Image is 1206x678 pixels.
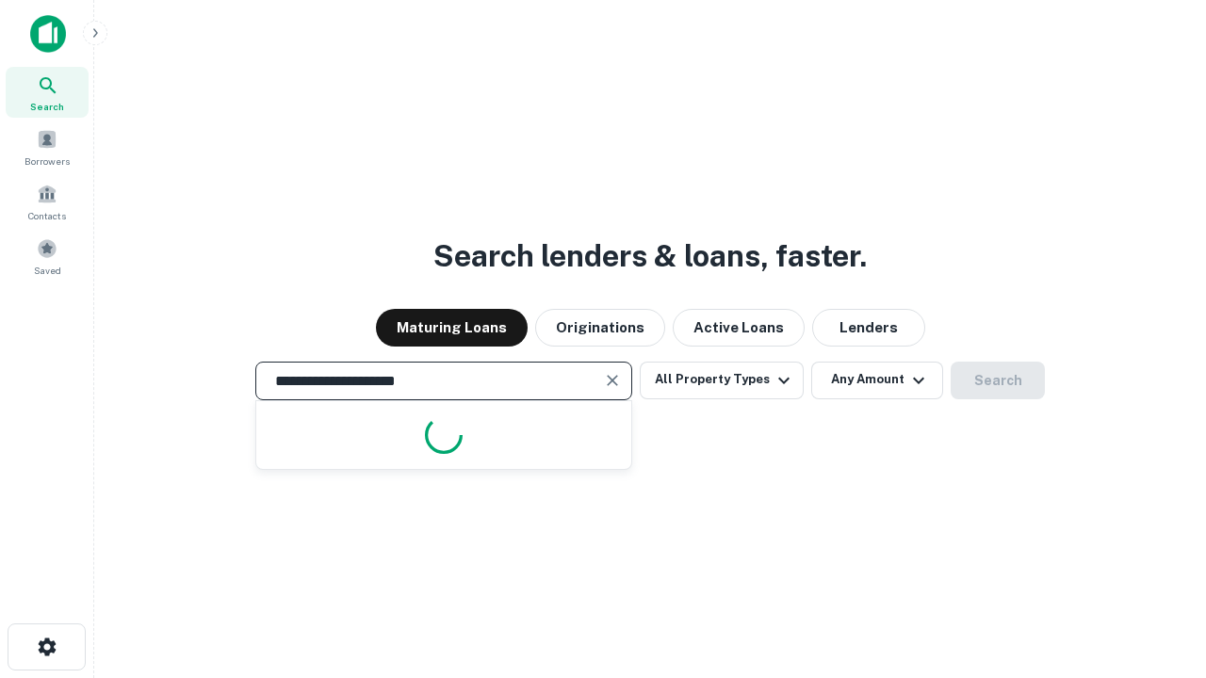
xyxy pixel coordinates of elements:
[376,309,528,347] button: Maturing Loans
[433,234,867,279] h3: Search lenders & loans, faster.
[811,362,943,399] button: Any Amount
[6,231,89,282] a: Saved
[812,309,925,347] button: Lenders
[599,367,626,394] button: Clear
[6,176,89,227] a: Contacts
[6,121,89,172] a: Borrowers
[1112,527,1206,618] iframe: Chat Widget
[28,208,66,223] span: Contacts
[640,362,804,399] button: All Property Types
[30,99,64,114] span: Search
[24,153,70,169] span: Borrowers
[30,15,66,53] img: capitalize-icon.png
[34,263,61,278] span: Saved
[6,67,89,118] a: Search
[535,309,665,347] button: Originations
[673,309,805,347] button: Active Loans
